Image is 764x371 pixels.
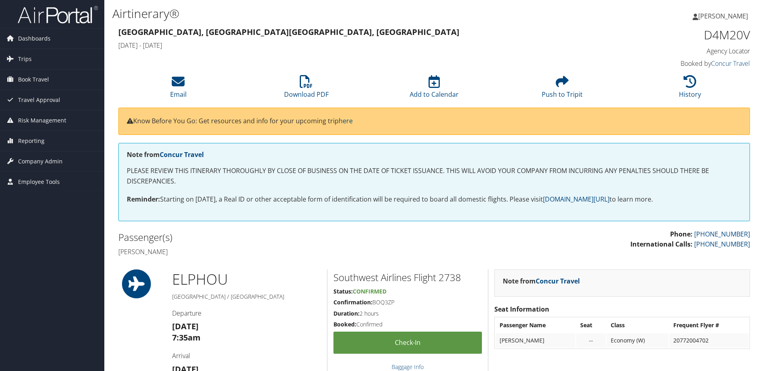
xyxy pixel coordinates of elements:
h5: BOQ3ZP [333,298,482,306]
strong: Note from [127,150,204,159]
a: Push to Tripit [542,79,583,99]
span: [PERSON_NAME] [698,12,748,20]
h4: Departure [172,309,321,318]
th: Frequent Flyer # [669,318,749,332]
a: Download PDF [284,79,329,99]
th: Seat [576,318,606,332]
strong: Note from [503,277,580,285]
a: Concur Travel [536,277,580,285]
a: Add to Calendar [410,79,459,99]
strong: [DATE] [172,321,199,332]
strong: Seat Information [494,305,549,314]
strong: Status: [333,287,353,295]
strong: Reminder: [127,195,160,204]
th: Passenger Name [496,318,575,332]
p: PLEASE REVIEW THIS ITINERARY THOROUGHLY BY CLOSE OF BUSINESS ON THE DATE OF TICKET ISSUANCE. THIS... [127,166,742,186]
strong: 7:35am [172,332,201,343]
span: Reporting [18,131,45,151]
div: -- [580,337,602,344]
a: Concur Travel [160,150,204,159]
h4: [PERSON_NAME] [118,247,428,256]
strong: International Calls: [630,240,693,249]
strong: Confirmation: [333,298,372,306]
a: History [679,79,701,99]
span: Confirmed [353,287,386,295]
strong: Booked: [333,320,356,328]
h4: Agency Locator [601,47,750,55]
a: [DOMAIN_NAME][URL] [543,195,610,204]
h2: Southwest Airlines Flight 2738 [333,271,482,284]
strong: Duration: [333,310,360,317]
span: Trips [18,49,32,69]
h1: D4M20V [601,26,750,43]
p: Know Before You Go: Get resources and info for your upcoming trip [127,116,742,126]
span: Employee Tools [18,172,60,192]
td: Economy (W) [607,333,669,348]
h4: Booked by [601,59,750,68]
a: Check-in [333,332,482,354]
a: [PERSON_NAME] [693,4,756,28]
span: Book Travel [18,69,49,90]
h1: Airtinerary® [112,5,541,22]
td: [PERSON_NAME] [496,333,575,348]
th: Class [607,318,669,332]
h1: ELP HOU [172,269,321,289]
h5: 2 hours [333,310,482,318]
a: Concur Travel [711,59,750,68]
strong: Phone: [670,230,693,238]
strong: [GEOGRAPHIC_DATA], [GEOGRAPHIC_DATA] [GEOGRAPHIC_DATA], [GEOGRAPHIC_DATA] [118,26,459,37]
a: here [339,116,353,125]
span: Travel Approval [18,90,60,110]
a: [PHONE_NUMBER] [694,240,750,249]
h5: [GEOGRAPHIC_DATA] / [GEOGRAPHIC_DATA] [172,293,321,301]
a: Baggage Info [392,363,424,371]
a: Email [170,79,187,99]
p: Starting on [DATE], a Real ID or other acceptable form of identification will be required to boar... [127,194,742,205]
span: Company Admin [18,151,63,171]
h4: Arrival [172,351,321,360]
h5: Confirmed [333,320,482,328]
h4: [DATE] - [DATE] [118,41,589,50]
a: [PHONE_NUMBER] [694,230,750,238]
td: 20772004702 [669,333,749,348]
h2: Passenger(s) [118,230,428,244]
span: Dashboards [18,29,51,49]
span: Risk Management [18,110,66,130]
img: airportal-logo.png [18,5,98,24]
